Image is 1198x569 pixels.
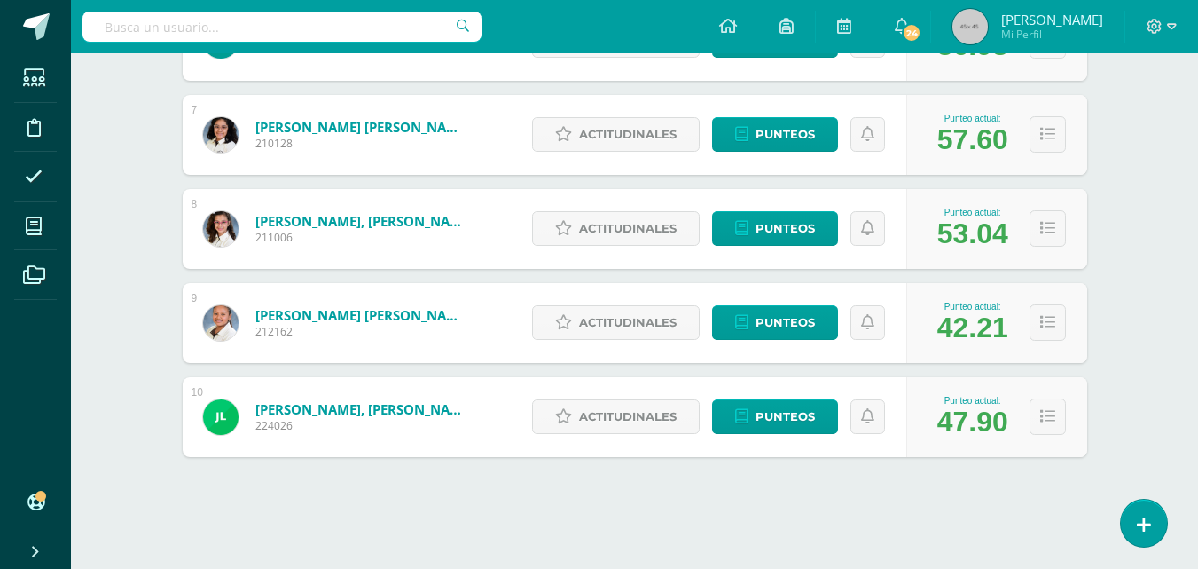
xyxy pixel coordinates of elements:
[255,324,468,339] span: 212162
[255,400,468,418] a: [PERSON_NAME], [PERSON_NAME]
[937,208,1008,217] div: Punteo actual:
[532,117,700,152] a: Actitudinales
[203,399,239,435] img: 864f8e5e6f6c81efcfb8392553b0fba6.png
[203,117,239,153] img: eb013dd1622d62bf7fd51d85c3ea1bda.png
[579,400,677,433] span: Actitudinales
[255,306,468,324] a: [PERSON_NAME] [PERSON_NAME]
[937,123,1008,156] div: 57.60
[937,312,1008,344] div: 42.21
[712,211,838,246] a: Punteos
[579,306,677,339] span: Actitudinales
[712,117,838,152] a: Punteos
[756,306,815,339] span: Punteos
[902,23,921,43] span: 24
[756,400,815,433] span: Punteos
[712,305,838,340] a: Punteos
[255,418,468,433] span: 224026
[203,211,239,247] img: 85d7f83ea252a2b83a9b8003df8be356.png
[1001,11,1103,28] span: [PERSON_NAME]
[192,386,203,399] div: 10
[756,212,815,245] span: Punteos
[532,211,700,246] a: Actitudinales
[937,406,1008,439] div: 47.90
[255,212,468,230] a: [PERSON_NAME], [PERSON_NAME]
[579,118,677,151] span: Actitudinales
[756,118,815,151] span: Punteos
[82,12,482,42] input: Busca un usuario...
[952,9,988,44] img: 45x45
[937,396,1008,406] div: Punteo actual:
[712,399,838,434] a: Punteos
[192,292,198,304] div: 9
[1001,27,1103,42] span: Mi Perfil
[255,230,468,245] span: 211006
[192,104,198,116] div: 7
[579,212,677,245] span: Actitudinales
[937,217,1008,250] div: 53.04
[532,305,700,340] a: Actitudinales
[255,136,468,151] span: 210128
[255,118,468,136] a: [PERSON_NAME] [PERSON_NAME]
[532,399,700,434] a: Actitudinales
[937,302,1008,312] div: Punteo actual:
[192,198,198,210] div: 8
[937,114,1008,123] div: Punteo actual:
[203,305,239,341] img: 0efc55d0acba6575053fb60cf07de666.png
